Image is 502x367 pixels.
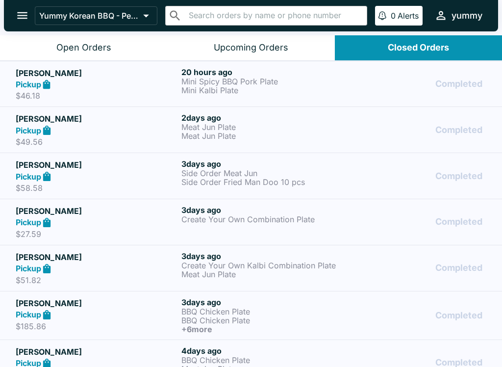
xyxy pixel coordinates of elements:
p: BBQ Chicken Plate [181,316,343,325]
p: $27.59 [16,229,177,239]
div: Upcoming Orders [214,42,288,53]
button: Yummy Korean BBQ - Pearlridge [35,6,157,25]
button: yummy [430,5,486,26]
strong: Pickup [16,172,41,182]
p: Mini Spicy BBQ Pork Plate [181,77,343,86]
span: 2 days ago [181,113,221,123]
strong: Pickup [16,126,41,135]
p: BBQ Chicken Plate [181,307,343,316]
p: $185.86 [16,321,177,331]
p: BBQ Chicken Plate [181,356,343,365]
p: Meat Jun Plate [181,123,343,131]
strong: Pickup [16,263,41,273]
p: Meat Jun Plate [181,131,343,140]
span: 4 days ago [181,346,222,356]
h5: [PERSON_NAME] [16,67,177,79]
h5: [PERSON_NAME] [16,297,177,309]
span: 3 days ago [181,159,221,169]
input: Search orders by name or phone number [186,9,363,23]
h5: [PERSON_NAME] [16,159,177,171]
h5: [PERSON_NAME] [16,113,177,125]
button: open drawer [10,3,35,28]
div: Open Orders [56,42,111,53]
span: 3 days ago [181,251,221,261]
p: Create Your Own Kalbi Combination Plate [181,261,343,270]
strong: Pickup [16,79,41,89]
p: Side Order Fried Man Doo 10 pcs [181,178,343,186]
p: Alerts [398,11,419,21]
p: Meat Jun Plate [181,270,343,279]
p: Create Your Own Combination Plate [181,215,343,224]
div: yummy [452,10,482,22]
p: $51.82 [16,275,177,285]
p: 0 [391,11,396,21]
h5: [PERSON_NAME] [16,346,177,358]
span: 3 days ago [181,297,221,307]
p: $46.18 [16,91,177,101]
strong: Pickup [16,310,41,319]
p: Yummy Korean BBQ - Pearlridge [39,11,139,21]
p: Side Order Meat Jun [181,169,343,178]
p: Mini Kalbi Plate [181,86,343,95]
span: 3 days ago [181,205,221,215]
p: $58.58 [16,183,177,193]
div: Closed Orders [388,42,449,53]
h5: [PERSON_NAME] [16,205,177,217]
h6: + 6 more [181,325,343,334]
h5: [PERSON_NAME] [16,251,177,263]
strong: Pickup [16,217,41,227]
h6: 20 hours ago [181,67,343,77]
p: $49.56 [16,137,177,147]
